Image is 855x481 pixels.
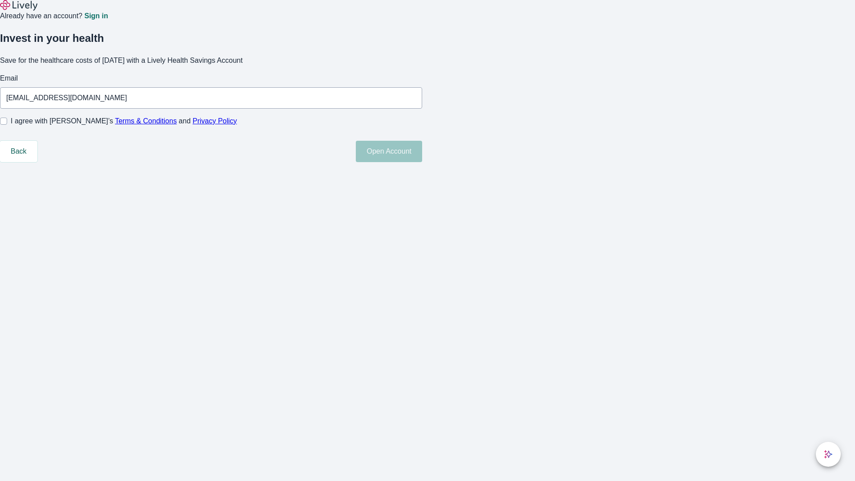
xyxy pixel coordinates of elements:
span: I agree with [PERSON_NAME]’s and [11,116,237,126]
button: chat [816,442,841,467]
a: Privacy Policy [193,117,237,125]
svg: Lively AI Assistant [824,450,833,459]
a: Terms & Conditions [115,117,177,125]
a: Sign in [84,12,108,20]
